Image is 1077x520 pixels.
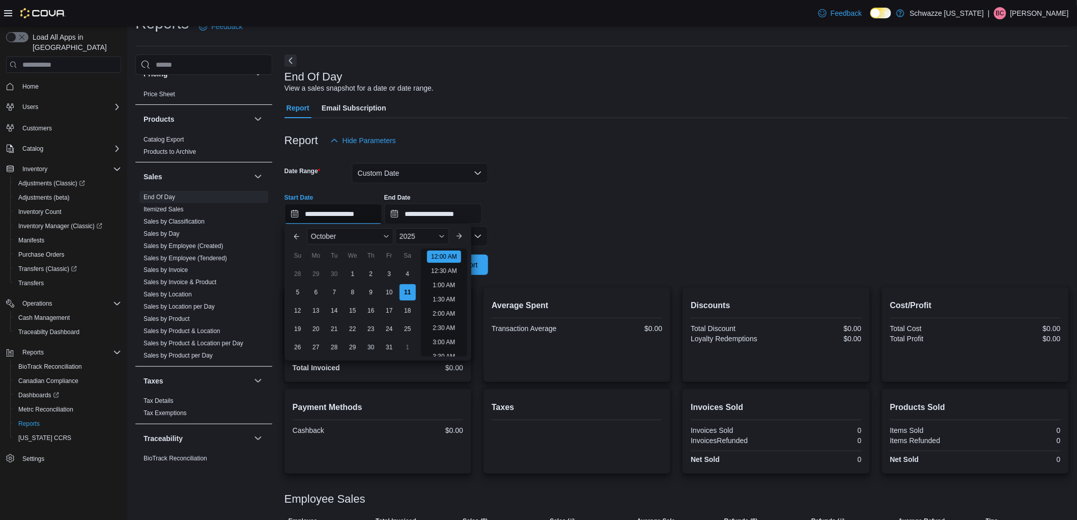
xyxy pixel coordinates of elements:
div: 0 [778,426,862,434]
div: day-8 [345,284,361,300]
button: Reports [10,417,125,431]
button: Inventory [2,162,125,176]
span: Cash Management [14,312,121,324]
a: Sales by Day [144,230,180,237]
div: Traceability [135,453,272,469]
span: Sales by Classification [144,217,205,226]
div: day-1 [400,339,416,355]
span: Catalog [18,143,121,155]
div: Mo [308,248,324,264]
button: Traceability [252,432,264,445]
h3: Report [285,134,318,147]
button: Users [2,100,125,114]
span: Transfers (Classic) [14,263,121,275]
button: Products [252,113,264,125]
span: Customers [22,124,52,132]
h2: Payment Methods [293,401,463,414]
span: Transfers [14,277,121,289]
input: Press the down key to enter a popover containing a calendar. Press the escape key to close the po... [285,204,382,224]
div: Pricing [135,88,272,104]
a: Cash Management [14,312,74,324]
button: Open list of options [474,232,482,240]
button: Sales [144,172,250,182]
div: day-19 [290,321,306,337]
span: Tax Exemptions [144,409,187,418]
div: Sales [135,191,272,366]
div: day-12 [290,303,306,319]
span: Sales by Product & Location [144,327,220,336]
div: 0 [977,455,1061,463]
h2: Discounts [691,299,861,312]
button: Reports [18,346,48,359]
button: Settings [2,451,125,466]
span: Inventory Manager (Classic) [18,222,102,230]
a: Products to Archive [144,148,196,155]
span: Inventory [18,163,121,175]
a: Adjustments (Classic) [10,176,125,190]
a: Home [18,80,43,93]
div: day-30 [326,266,343,282]
div: day-25 [400,321,416,337]
span: Sales by Product per Day [144,352,213,360]
span: Inventory [22,165,47,173]
div: Products [135,133,272,162]
strong: Net Sold [890,455,919,463]
strong: Total Invoiced [293,364,340,372]
div: Taxes [135,395,272,424]
div: Items Refunded [890,436,974,445]
span: Settings [22,455,44,463]
span: Reports [22,348,44,357]
div: day-6 [308,284,324,300]
button: Customers [2,120,125,135]
a: Sales by Classification [144,218,205,225]
span: Feedback [211,21,242,32]
a: Sales by Employee (Tendered) [144,255,227,262]
div: $0.00 [977,324,1061,333]
button: Inventory Count [10,205,125,219]
h2: Cost/Profit [890,299,1061,312]
div: day-14 [326,303,343,319]
div: $0.00 [977,335,1061,343]
div: 0 [977,436,1061,445]
h3: End Of Day [285,71,343,83]
button: Traceabilty Dashboard [10,325,125,339]
button: [US_STATE] CCRS [10,431,125,445]
a: Tax Details [144,398,174,405]
span: Price Sheet [144,90,175,98]
a: Customers [18,122,56,134]
div: We [345,248,361,264]
a: Settings [18,453,48,465]
span: Catalog [22,145,43,153]
button: BioTrack Reconciliation [10,360,125,374]
div: InvoicesRefunded [691,436,774,445]
div: View a sales snapshot for a date or date range. [285,83,434,94]
a: Reports [14,418,44,430]
span: Catalog Export [144,135,184,144]
button: Products [144,114,250,124]
div: day-9 [363,284,379,300]
span: Users [18,101,121,113]
a: Sales by Invoice [144,267,188,274]
span: Hide Parameters [343,135,396,146]
span: Purchase Orders [18,251,65,259]
a: Manifests [14,234,48,247]
div: day-16 [363,303,379,319]
div: Invoices Sold [691,426,774,434]
button: Reports [2,345,125,360]
span: Home [18,80,121,93]
div: day-21 [326,321,343,337]
h3: Traceability [144,433,183,444]
button: Metrc Reconciliation [10,402,125,417]
a: Canadian Compliance [14,375,82,387]
div: day-22 [345,321,361,337]
div: Total Discount [691,324,774,333]
span: Manifests [14,234,121,247]
a: Sales by Product & Location per Day [144,340,243,347]
label: Date Range [285,167,321,175]
div: $0.00 [380,426,463,434]
div: 0 [977,426,1061,434]
span: October [311,232,336,240]
span: Products to Archive [144,148,196,156]
span: Sales by Invoice & Product [144,279,216,287]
